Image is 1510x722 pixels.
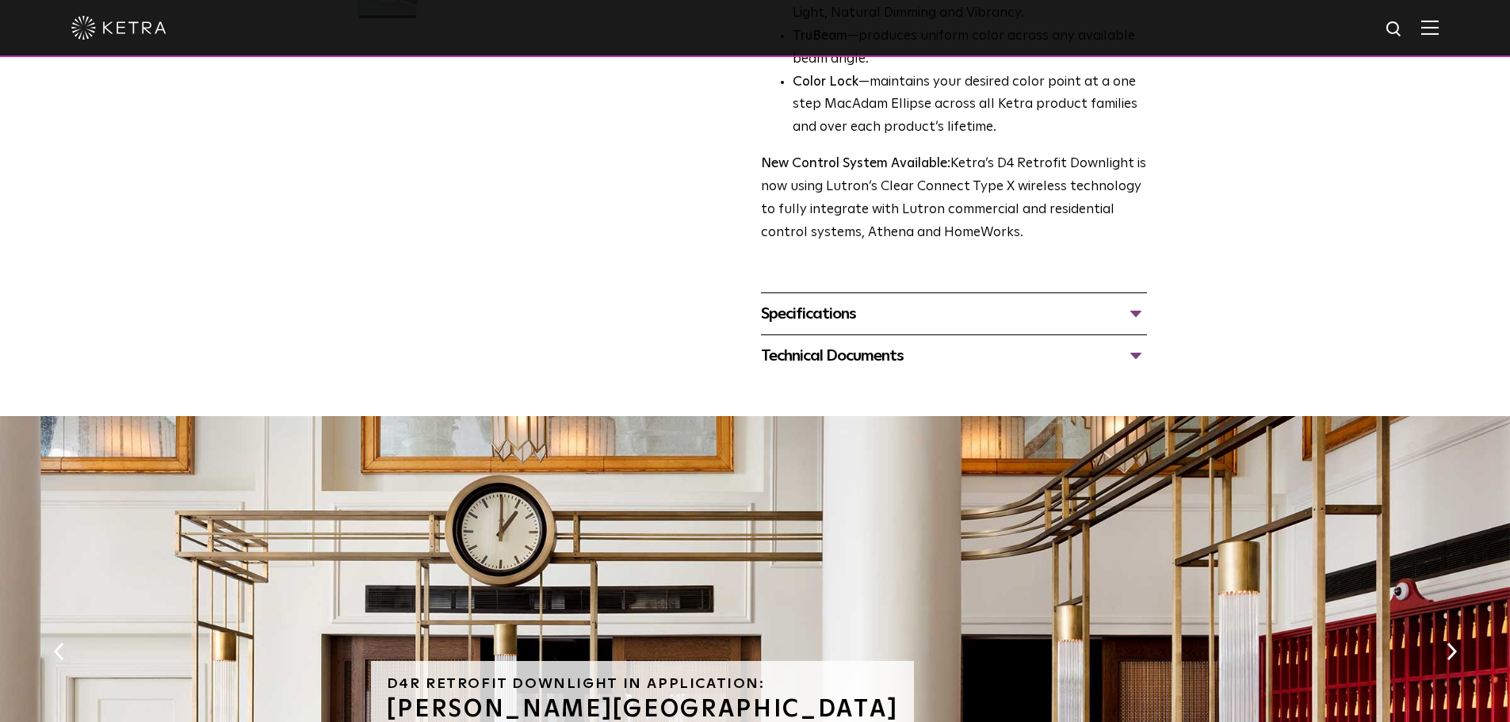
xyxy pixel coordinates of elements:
div: Technical Documents [761,343,1147,369]
button: Previous [51,641,67,662]
img: ketra-logo-2019-white [71,16,166,40]
img: search icon [1385,20,1405,40]
p: Ketra’s D4 Retrofit Downlight is now using Lutron’s Clear Connect Type X wireless technology to f... [761,153,1147,245]
button: Next [1443,641,1459,662]
h6: D4R Retrofit Downlight in Application: [387,677,899,691]
strong: Color Lock [793,75,858,89]
div: Specifications [761,301,1147,327]
strong: New Control System Available: [761,157,950,170]
h3: [PERSON_NAME][GEOGRAPHIC_DATA] [387,697,899,721]
li: —maintains your desired color point at a one step MacAdam Ellipse across all Ketra product famili... [793,71,1147,140]
img: Hamburger%20Nav.svg [1421,20,1439,35]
